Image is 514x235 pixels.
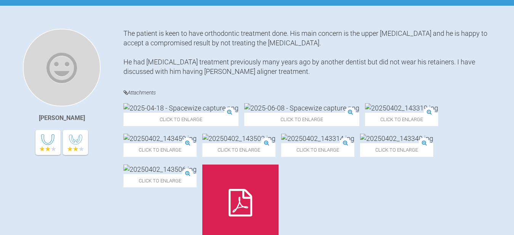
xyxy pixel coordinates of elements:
img: 20250402_143340.jpg [360,134,433,143]
span: Click to enlarge [123,174,197,187]
h4: Attachments [123,88,491,98]
span: Click to enlarge [202,143,275,157]
span: Click to enlarge [281,143,354,157]
span: Click to enlarge [244,113,359,126]
img: 20250402_143314.jpg [281,134,354,143]
span: Click to enlarge [365,113,438,126]
span: Click to enlarge [123,143,197,157]
div: [PERSON_NAME] [39,113,85,123]
img: 20250402_143506.jpg [123,165,197,174]
img: Hinna Javed [23,29,101,106]
img: 2025-06-08 - Spacewize capture.png [244,103,359,113]
img: 20250402_143502.jpg [202,134,275,143]
img: 2025-04-18 - Spacewize capture.png [123,103,239,113]
img: 20250402_143319.jpg [365,103,438,113]
span: Click to enlarge [360,143,433,157]
span: Click to enlarge [123,113,239,126]
img: 20250402_143459.jpg [123,134,197,143]
div: The patient is keen to have orthodontic treatment done. His main concern is the upper [MEDICAL_DA... [123,29,491,77]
